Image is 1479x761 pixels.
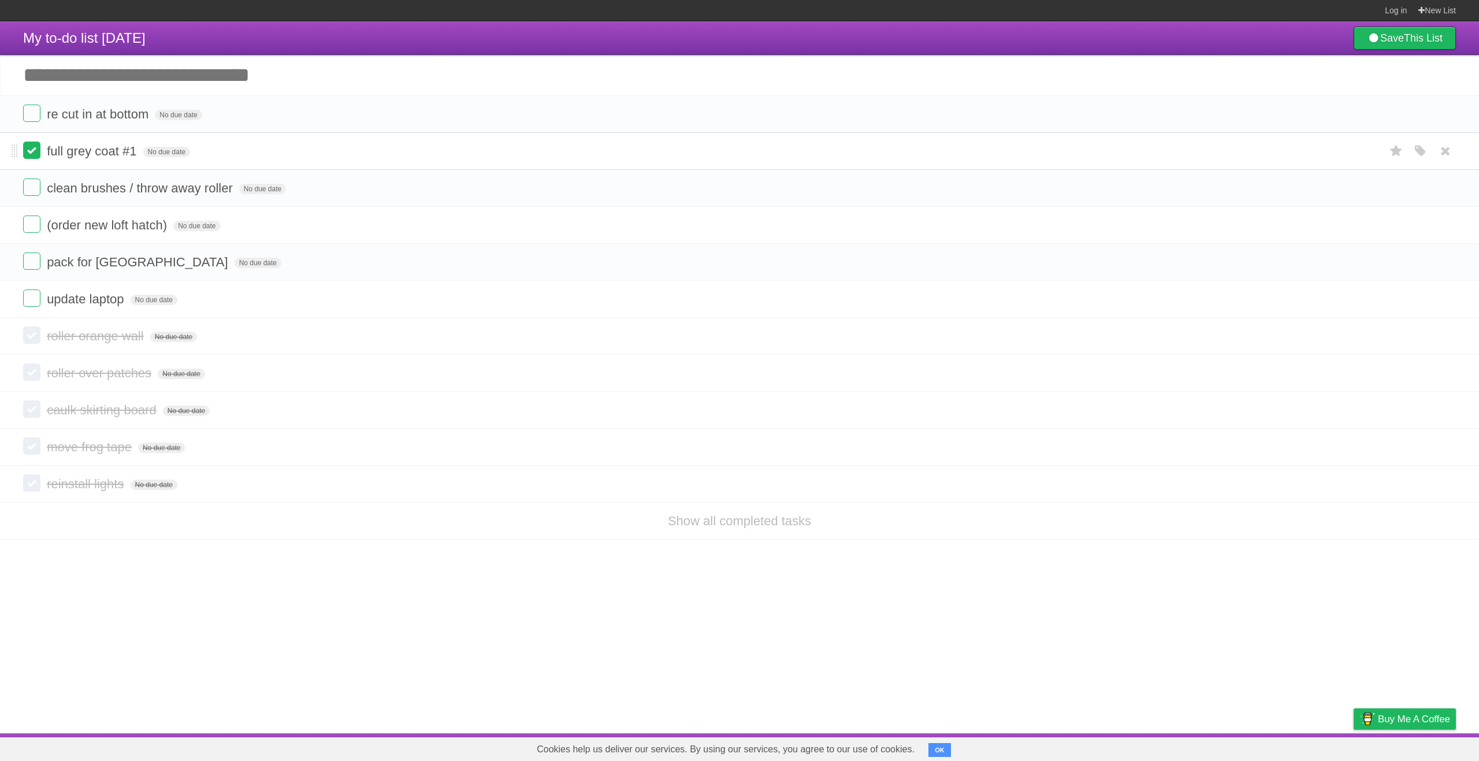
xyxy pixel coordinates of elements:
[47,292,127,306] span: update laptop
[158,369,205,379] span: No due date
[131,295,177,305] span: No due date
[131,480,177,490] span: No due date
[23,363,40,381] label: Done
[47,144,139,158] span: full grey coat #1
[239,184,286,194] span: No due date
[23,400,40,418] label: Done
[155,110,202,120] span: No due date
[23,289,40,307] label: Done
[23,30,146,46] span: My to-do list [DATE]
[47,366,154,380] span: roller over patches
[47,255,231,269] span: pack for [GEOGRAPHIC_DATA]
[163,406,210,416] span: No due date
[1238,736,1285,758] a: Developers
[23,179,40,196] label: Done
[1383,736,1456,758] a: Suggest a feature
[47,181,236,195] span: clean brushes / throw away roller
[1354,708,1456,730] a: Buy me a coffee
[668,514,811,528] a: Show all completed tasks
[143,147,190,157] span: No due date
[47,329,147,343] span: roller orange wall
[1200,736,1224,758] a: About
[1359,709,1375,729] img: Buy me a coffee
[150,332,197,342] span: No due date
[138,443,185,453] span: No due date
[525,738,926,761] span: Cookies help us deliver our services. By using our services, you agree to our use of cookies.
[47,218,170,232] span: (order new loft hatch)
[47,440,135,454] span: move frog tape
[1354,27,1456,50] a: SaveThis List
[47,477,127,491] span: reinstall lights
[23,105,40,122] label: Done
[1385,142,1407,161] label: Star task
[23,253,40,270] label: Done
[173,221,220,231] span: No due date
[23,437,40,455] label: Done
[1378,709,1450,729] span: Buy me a coffee
[23,326,40,344] label: Done
[1339,736,1369,758] a: Privacy
[23,142,40,159] label: Done
[23,216,40,233] label: Done
[1299,736,1325,758] a: Terms
[47,107,151,121] span: re cut in at bottom
[23,474,40,492] label: Done
[47,403,159,417] span: caulk skirting board
[235,258,281,268] span: No due date
[928,743,951,757] button: OK
[1404,32,1443,44] b: This List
